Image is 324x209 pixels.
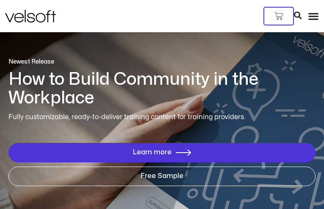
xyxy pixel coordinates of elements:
[133,149,172,156] span: Learn more
[141,173,183,180] span: Free Sample
[8,70,316,108] h1: How to Build Community in the Workplace
[308,11,319,22] div: Menu Toggle
[8,58,316,66] p: Newest Release
[8,167,316,186] a: Free Sample
[5,10,56,22] img: Velsoft Training Materials
[8,112,316,123] p: Fully customizable, ready-to-deliver training content for training providers.
[8,143,316,162] a: Learn more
